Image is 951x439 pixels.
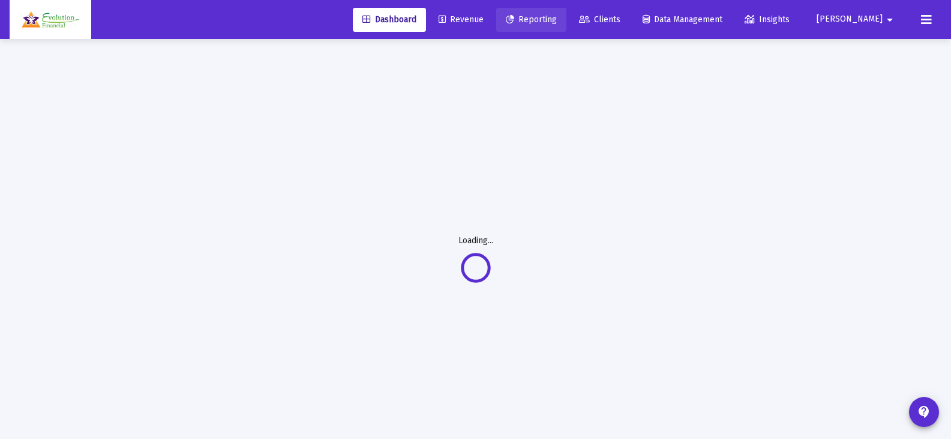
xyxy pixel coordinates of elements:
span: Clients [579,14,620,25]
span: Data Management [643,14,722,25]
a: Dashboard [353,8,426,32]
span: Revenue [439,14,484,25]
a: Data Management [633,8,732,32]
a: Insights [735,8,799,32]
span: Insights [745,14,790,25]
mat-icon: arrow_drop_down [883,8,897,32]
span: Dashboard [362,14,416,25]
a: Revenue [429,8,493,32]
a: Clients [569,8,630,32]
span: Reporting [506,14,557,25]
span: [PERSON_NAME] [817,14,883,25]
mat-icon: contact_support [917,405,931,419]
img: Dashboard [19,8,82,32]
a: Reporting [496,8,566,32]
button: [PERSON_NAME] [802,7,911,31]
